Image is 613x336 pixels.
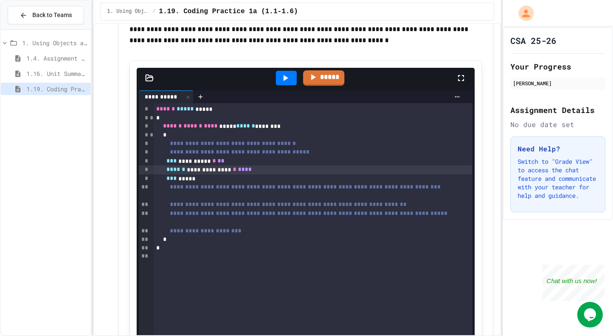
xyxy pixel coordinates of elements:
div: [PERSON_NAME] [513,79,603,87]
span: 1.4. Assignment and Input [26,54,87,63]
h2: Your Progress [510,61,605,72]
div: My Account [510,3,536,23]
iframe: chat widget [542,265,604,301]
span: 1.19. Coding Practice 1a (1.1-1.6) [159,6,298,17]
span: / [152,8,155,15]
h1: CSA 25-26 [510,35,556,46]
span: 1. Using Objects and Methods [107,8,149,15]
h2: Assignment Details [510,104,605,116]
div: No due date set [510,119,605,130]
h3: Need Help? [518,144,598,154]
span: 1.19. Coding Practice 1a (1.1-1.6) [26,84,87,93]
iframe: chat widget [577,302,604,327]
span: 1.16. Unit Summary 1a (1.1-1.6) [26,69,87,78]
p: Switch to "Grade View" to access the chat feature and communicate with your teacher for help and ... [518,157,598,200]
span: 1. Using Objects and Methods [22,38,87,47]
button: Back to Teams [8,6,84,24]
span: Back to Teams [32,11,72,20]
